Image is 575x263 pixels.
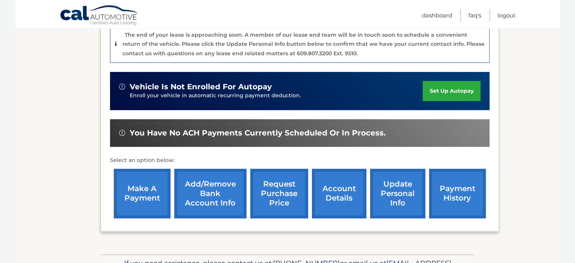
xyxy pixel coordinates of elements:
[119,84,125,90] img: alert-white.svg
[114,169,170,218] a: make a payment
[130,92,423,100] p: Enroll your vehicle in automatic recurring payment deduction.
[60,5,139,27] a: Cal Automotive
[130,82,272,92] span: vehicle is not enrolled for autopay
[423,81,480,101] a: set up autopay
[174,169,246,218] a: Add/Remove bank account info
[250,169,308,218] a: request purchase price
[429,169,486,218] a: payment history
[422,9,452,22] a: Dashboard
[498,9,516,22] a: Logout
[468,9,481,22] a: FAQ's
[312,169,366,218] a: account details
[110,156,490,165] p: Select an option below:
[130,128,386,138] span: You have no ACH payments currently scheduled or in process.
[122,31,485,57] p: The end of your lease is approaching soon. A member of our lease end team will be in touch soon t...
[370,169,425,218] a: update personal info
[119,130,125,136] img: alert-white.svg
